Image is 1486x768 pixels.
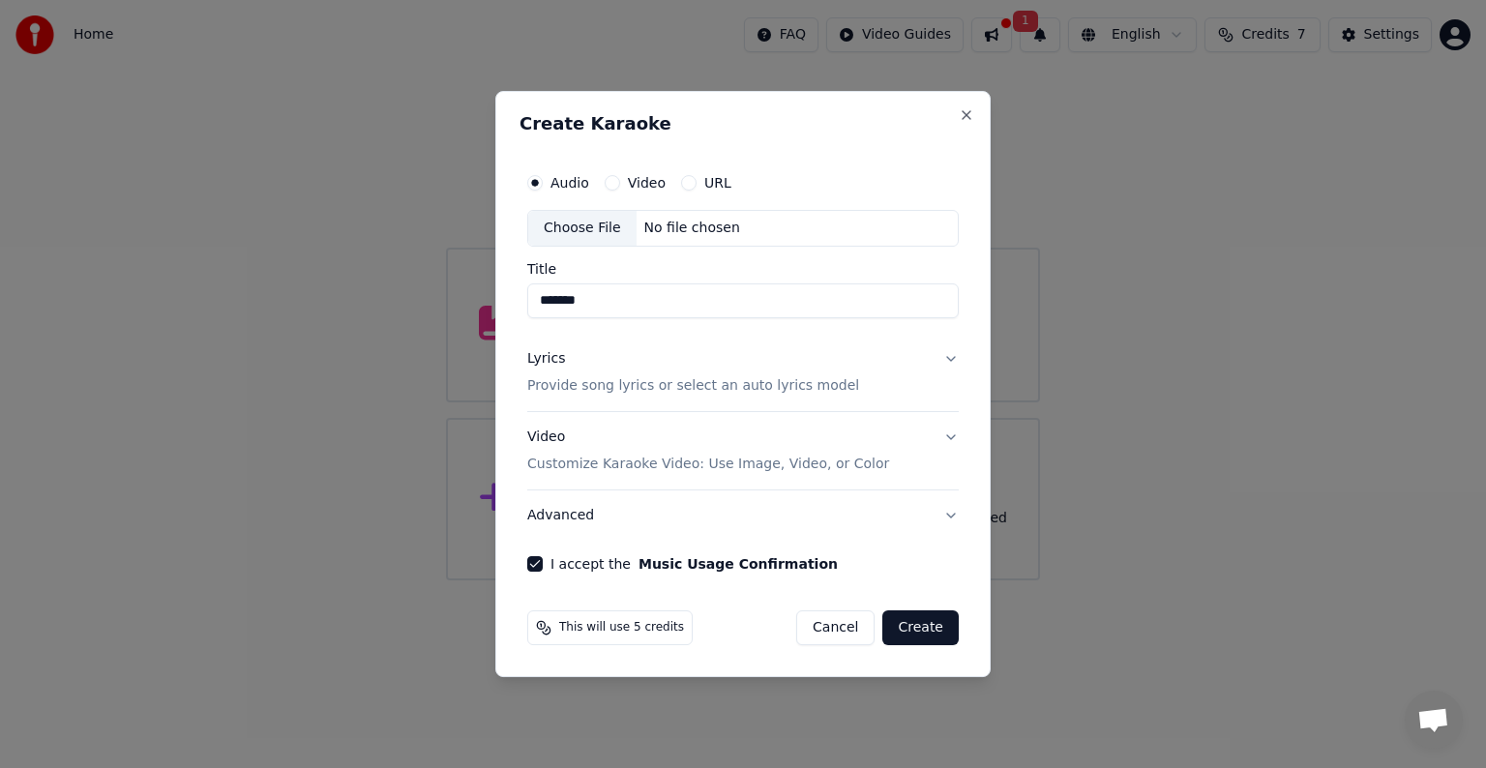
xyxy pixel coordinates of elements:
[704,176,731,190] label: URL
[520,115,966,133] h2: Create Karaoke
[639,557,838,571] button: I accept the
[637,219,748,238] div: No file chosen
[796,610,875,645] button: Cancel
[550,176,589,190] label: Audio
[527,334,959,411] button: LyricsProvide song lyrics or select an auto lyrics model
[527,455,889,474] p: Customize Karaoke Video: Use Image, Video, or Color
[628,176,666,190] label: Video
[527,262,959,276] label: Title
[528,211,637,246] div: Choose File
[527,490,959,541] button: Advanced
[527,412,959,489] button: VideoCustomize Karaoke Video: Use Image, Video, or Color
[527,428,889,474] div: Video
[527,349,565,369] div: Lyrics
[550,557,838,571] label: I accept the
[882,610,959,645] button: Create
[559,620,684,635] span: This will use 5 credits
[527,376,859,396] p: Provide song lyrics or select an auto lyrics model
